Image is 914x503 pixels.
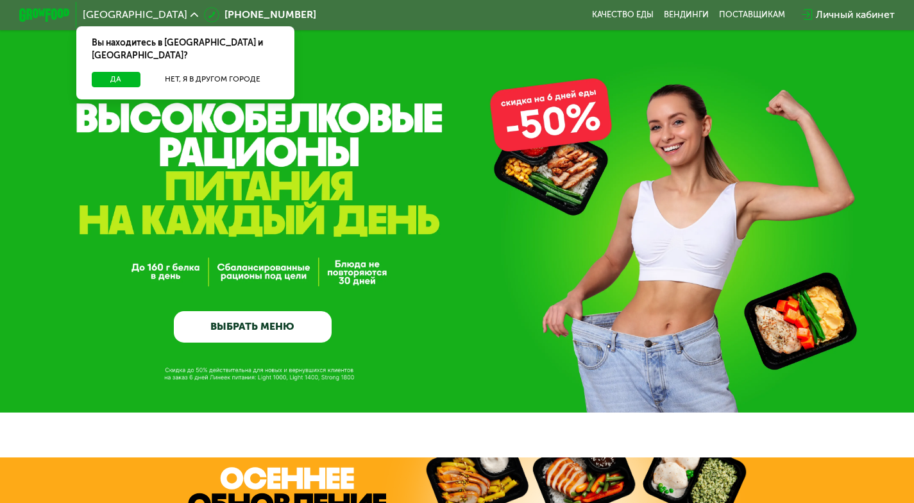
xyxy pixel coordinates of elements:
a: Качество еды [592,10,654,20]
span: [GEOGRAPHIC_DATA] [83,10,187,20]
a: ВЫБРАТЬ МЕНЮ [174,311,332,343]
button: Нет, я в другом городе [146,72,280,87]
div: Вы находитесь в [GEOGRAPHIC_DATA] и [GEOGRAPHIC_DATA]? [76,26,294,72]
a: Вендинги [664,10,709,20]
div: Личный кабинет [816,7,895,22]
a: [PHONE_NUMBER] [204,7,316,22]
button: Да [92,72,140,87]
div: поставщикам [719,10,785,20]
